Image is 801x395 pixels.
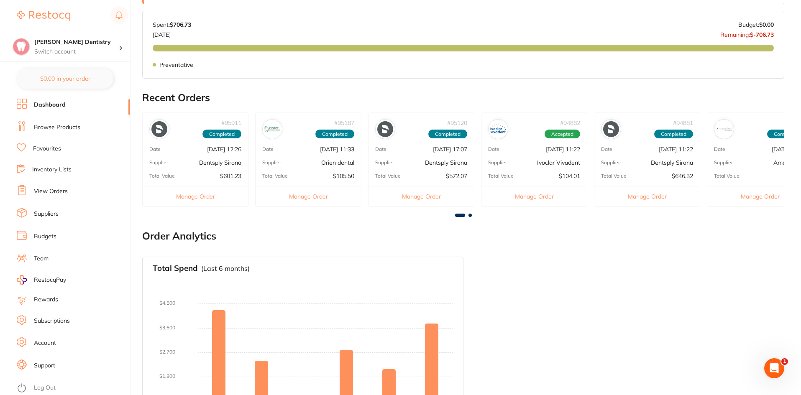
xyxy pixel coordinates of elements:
img: Ivoclar Vivadent [490,121,506,137]
p: Ivoclar Vivadent [537,159,580,166]
span: Completed [654,130,693,139]
p: # 94882 [560,120,580,126]
p: Dentsply Sirona [425,159,467,166]
a: Budgets [34,232,56,241]
a: Restocq Logo [17,6,70,25]
p: # 95911 [221,120,241,126]
span: 1 [781,358,788,365]
p: # 95120 [447,120,467,126]
p: [DATE] 17:07 [433,146,467,153]
p: Supplier [375,160,394,166]
a: Rewards [34,296,58,304]
p: Date [375,146,386,152]
p: [DATE] 12:26 [207,146,241,153]
p: Budget: [738,21,774,28]
img: Restocq Logo [17,11,70,21]
h4: Ashmore Dentistry [34,38,119,46]
p: [DATE] 11:33 [320,146,354,153]
a: RestocqPay [17,275,66,285]
a: Inventory Lists [32,166,72,174]
a: Team [34,255,49,263]
p: Date [262,146,274,152]
button: Manage Order [256,186,361,206]
p: Supplier [601,160,620,166]
button: Manage Order [481,186,587,206]
p: Switch account [34,48,119,56]
button: $0.00 in your order [17,69,113,89]
strong: $706.73 [170,21,191,28]
p: Orien dental [321,159,354,166]
a: Subscriptions [34,317,70,325]
a: Browse Products [34,123,80,132]
a: Suppliers [34,210,59,218]
p: Supplier [714,160,733,166]
p: [DATE] [153,28,191,38]
a: Account [34,339,56,347]
a: Favourites [33,145,61,153]
p: (Last 6 months) [201,265,250,272]
p: Spent: [153,21,191,28]
button: Log Out [17,382,128,395]
p: $646.32 [672,173,693,179]
p: $572.07 [446,173,467,179]
span: Completed [315,130,354,139]
p: # 94881 [673,120,693,126]
p: Remaining: [720,28,774,38]
p: Total Value [714,173,740,179]
p: Date [714,146,725,152]
img: Amalgadent [716,121,732,137]
p: Total Value [149,173,175,179]
a: Log Out [34,384,56,392]
h2: Recent Orders [142,92,784,104]
img: Dentsply Sirona [377,121,393,137]
p: Total Value [375,173,401,179]
span: RestocqPay [34,276,66,284]
a: Support [34,362,55,370]
p: Dentsply Sirona [199,159,241,166]
p: Supplier [488,160,507,166]
p: # 95187 [334,120,354,126]
button: Manage Order [143,186,248,206]
img: RestocqPay [17,275,27,285]
img: Dentsply Sirona [151,121,167,137]
p: Total Value [488,173,514,179]
button: Manage Order [369,186,474,206]
p: Date [488,146,499,152]
strong: $0.00 [759,21,774,28]
p: Supplier [262,160,281,166]
a: View Orders [34,187,68,196]
span: Accepted [545,130,580,139]
p: Total Value [262,173,288,179]
a: Dashboard [34,101,66,109]
p: Preventative [159,61,193,68]
span: Completed [428,130,467,139]
p: [DATE] 11:22 [659,146,693,153]
p: $104.01 [559,173,580,179]
img: Dentsply Sirona [603,121,619,137]
img: Ashmore Dentistry [13,38,30,55]
p: $105.50 [333,173,354,179]
p: Date [601,146,612,152]
p: [DATE] 11:22 [546,146,580,153]
h2: Order Analytics [142,230,784,242]
span: Completed [202,130,241,139]
p: Total Value [601,173,627,179]
p: Dentsply Sirona [651,159,693,166]
iframe: Intercom live chat [764,358,784,378]
p: Date [149,146,161,152]
strong: $-706.73 [750,31,774,38]
h3: Total Spend [153,264,198,273]
p: Supplier [149,160,168,166]
p: $601.23 [220,173,241,179]
img: Orien dental [264,121,280,137]
button: Manage Order [594,186,700,206]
